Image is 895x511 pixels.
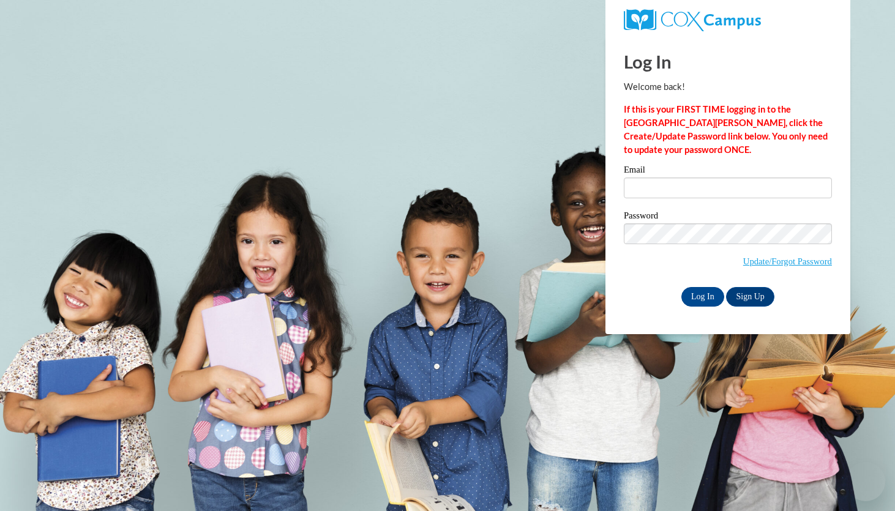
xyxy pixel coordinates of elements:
img: COX Campus [624,9,761,31]
input: Log In [681,287,724,307]
p: Welcome back! [624,80,832,94]
a: COX Campus [624,9,832,31]
a: Sign Up [726,287,774,307]
a: Update/Forgot Password [743,256,832,266]
iframe: Button to launch messaging window [846,462,885,501]
label: Email [624,165,832,177]
strong: If this is your FIRST TIME logging in to the [GEOGRAPHIC_DATA][PERSON_NAME], click the Create/Upd... [624,104,828,155]
label: Password [624,211,832,223]
h1: Log In [624,49,832,74]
